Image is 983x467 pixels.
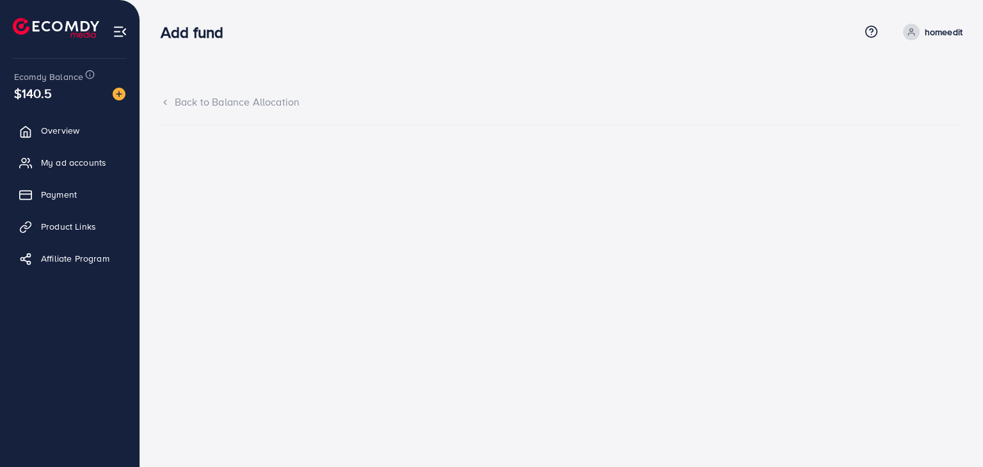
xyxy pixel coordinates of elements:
span: Ecomdy Balance [14,70,83,83]
span: Affiliate Program [41,252,109,265]
a: Product Links [10,214,130,239]
div: Back to Balance Allocation [161,95,963,109]
h3: Add fund [161,23,234,42]
span: My ad accounts [41,156,106,169]
span: Overview [41,124,79,137]
img: image [113,88,125,100]
a: homeedit [898,24,963,40]
span: Product Links [41,220,96,233]
span: Payment [41,188,77,201]
span: $140.5 [14,84,52,102]
a: Overview [10,118,130,143]
img: logo [13,18,99,38]
p: homeedit [925,24,963,40]
a: Payment [10,182,130,207]
a: My ad accounts [10,150,130,175]
img: menu [113,24,127,39]
a: Affiliate Program [10,246,130,271]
